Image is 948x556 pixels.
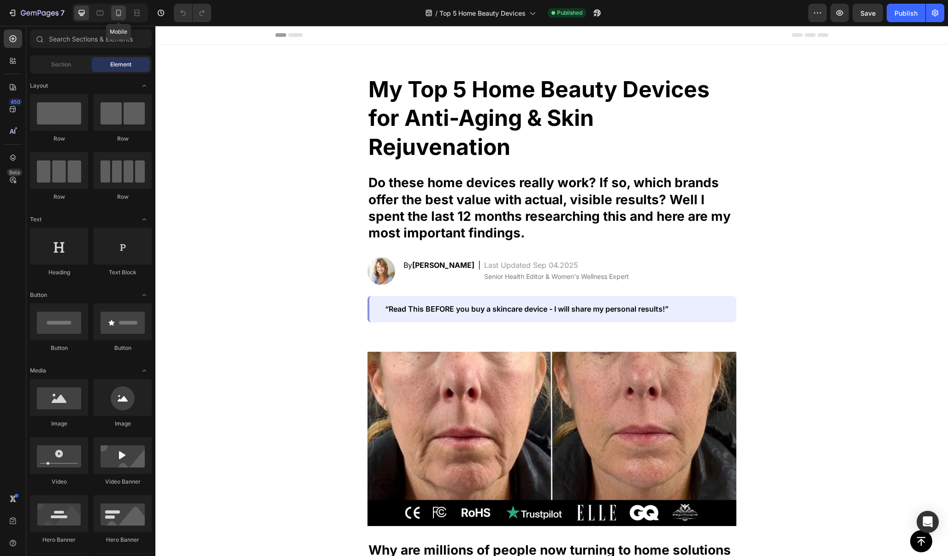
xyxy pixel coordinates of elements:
img: gempages_584970370537227069-2ba1f158-5897-44c8-961c-4192437968df.webp [212,326,581,500]
span: Button [30,291,47,299]
span: Save [860,9,876,17]
div: Text Block [94,268,152,277]
div: 450 [9,98,22,106]
button: Save [853,4,883,22]
div: Image [30,420,88,428]
span: Toggle open [137,363,152,378]
p: Last Updated Sep 04.2025 [329,234,474,256]
img: gempages_518476663881729187-fee06627-16cb-4552-a427-e424b29e2a4b.png [212,231,240,259]
p: 7 [60,7,65,18]
span: Media [30,367,46,375]
div: Button [30,344,88,352]
span: Toggle open [137,78,152,93]
div: Row [94,193,152,201]
input: Search Sections & Elements [30,30,152,48]
div: Row [30,135,88,143]
p: “Read This BEFORE you buy a skincare device - I will share my personal results!” [230,278,565,288]
span: Senior Health Editor & Women's Wellness Expert [329,247,474,254]
div: Row [94,135,152,143]
span: Published [557,9,582,17]
div: Hero Banner [30,536,88,544]
button: 7 [4,4,69,22]
div: Row [30,193,88,201]
p: | [323,234,325,245]
span: Text [30,215,41,224]
div: Publish [895,8,918,18]
span: Section [51,60,71,69]
div: Video Banner [94,478,152,486]
h2: My Top 5 Home Beauty Devices for Anti-Aging & Skin Rejuvenation [212,48,581,136]
span: Toggle open [137,212,152,227]
div: Open Intercom Messenger [917,511,939,533]
div: Video [30,478,88,486]
span: Element [110,60,131,69]
span: Top 5 Home Beauty Devices [439,8,526,18]
div: Hero Banner [94,536,152,544]
p: By [248,234,319,245]
span: / [435,8,438,18]
div: Undo/Redo [174,4,211,22]
p: Do these home devices really work? If so, which brands offer the best value with actual, visible ... [213,148,580,216]
button: Publish [887,4,925,22]
div: Image [94,420,152,428]
div: Heading [30,268,88,277]
div: Button [94,344,152,352]
span: Toggle open [137,288,152,302]
iframe: Design area [155,26,948,556]
strong: [PERSON_NAME] [257,235,319,244]
span: Layout [30,82,48,90]
div: Beta [7,169,22,176]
